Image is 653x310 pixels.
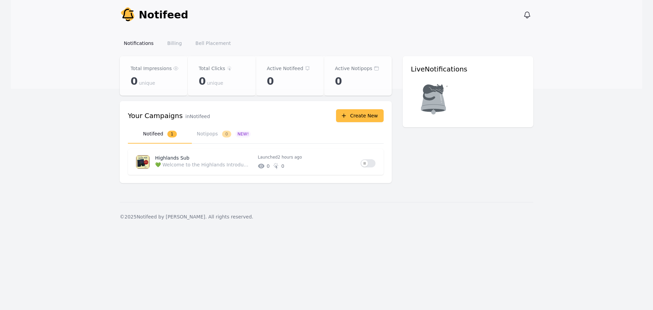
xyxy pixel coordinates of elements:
p: Active Notifeed [267,64,303,72]
span: # of unique clicks [281,163,284,169]
time: 2025-10-07T08:19:22.746Z [278,155,302,160]
button: Notipops0NEW! [192,125,256,144]
span: 0 [335,75,342,87]
span: © 2025 Notifeed by [PERSON_NAME]. [120,214,207,219]
span: unique [207,80,223,86]
img: Your Company [120,7,136,23]
a: Bell Placement [191,37,235,49]
span: 0 [199,75,205,87]
p: 💚 Welcome to the Highlands Introducing our NEW design Highlands, Available exclusively on Subscri... [155,161,250,168]
span: NEW! [235,131,251,137]
p: Total Impressions [131,64,172,72]
button: Notifeed1 [128,125,192,144]
span: # of unique impressions [267,163,270,169]
a: Highlands Sub💚 Welcome to the Highlands Introducing our NEW design Highlands, Available exclusive... [128,149,384,175]
nav: Tabs [128,125,384,144]
a: Notifications [120,37,158,49]
span: 0 [267,75,274,87]
a: Notifeed [120,7,188,23]
span: unique [139,80,155,86]
span: 1 [167,131,177,137]
p: Active Notipops [335,64,372,72]
span: All rights reserved. [208,214,253,219]
p: Highlands Sub [155,154,252,161]
p: Launched [258,154,355,160]
button: Create New [336,109,384,122]
span: Notifeed [139,9,188,21]
p: in Notifeed [185,113,210,120]
span: 0 [131,75,137,87]
h3: Live Notifications [411,64,525,74]
p: Total Clicks [199,64,225,72]
span: 0 [222,131,232,137]
a: Billing [163,37,186,49]
iframe: gist-messenger-bubble-iframe [630,287,646,303]
h3: Your Campaigns [128,111,183,120]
